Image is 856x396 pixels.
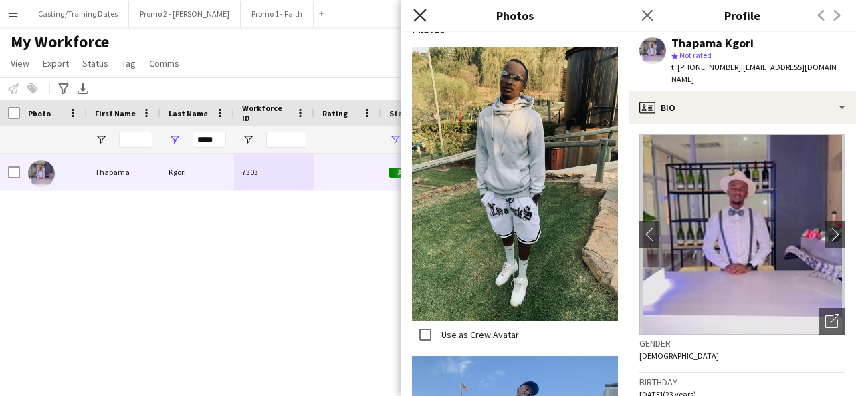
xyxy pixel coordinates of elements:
a: Export [37,55,74,72]
button: Open Filter Menu [169,134,181,146]
span: Workforce ID [242,103,290,123]
button: Promo 1 - Faith [241,1,314,27]
span: First Name [95,108,136,118]
span: Not rated [679,50,712,60]
img: Crew avatar or photo [639,134,845,335]
input: Last Name Filter Input [193,132,226,148]
h3: Birthday [639,376,845,388]
button: Casting/Training Dates [27,1,129,27]
div: Thapama [87,154,160,190]
app-action-btn: Advanced filters [56,81,72,97]
input: First Name Filter Input [119,132,152,148]
div: 7303 [234,154,314,190]
label: Use as Crew Avatar [439,329,519,341]
a: Comms [144,55,185,72]
img: Crew photo 1020101 [412,47,618,321]
span: My Workforce [11,32,109,52]
span: [DEMOGRAPHIC_DATA] [639,351,719,361]
span: Export [43,57,69,69]
div: Open photos pop-in [819,308,845,335]
span: Last Name [169,108,208,118]
h3: Gender [639,337,845,349]
span: Tag [122,57,136,69]
h3: Profile [629,7,856,24]
button: Open Filter Menu [389,134,401,146]
img: Thapama Kgori [28,160,55,187]
a: Status [77,55,114,72]
app-action-btn: Export XLSX [75,81,91,97]
a: Tag [116,55,141,72]
span: Status [82,57,108,69]
button: Open Filter Menu [242,134,254,146]
span: t. [PHONE_NUMBER] [671,62,741,72]
button: Promo 2 - [PERSON_NAME] [129,1,241,27]
span: Status [389,108,415,118]
span: Active [389,168,431,178]
input: Workforce ID Filter Input [266,132,306,148]
span: Photo [28,108,51,118]
a: View [5,55,35,72]
div: Kgori [160,154,234,190]
div: Thapama Kgori [671,37,754,49]
div: Bio [629,91,856,124]
span: | [EMAIL_ADDRESS][DOMAIN_NAME] [671,62,841,84]
button: Open Filter Menu [95,134,107,146]
span: Comms [149,57,179,69]
span: Rating [322,108,348,118]
span: View [11,57,29,69]
h3: Photos [401,7,629,24]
